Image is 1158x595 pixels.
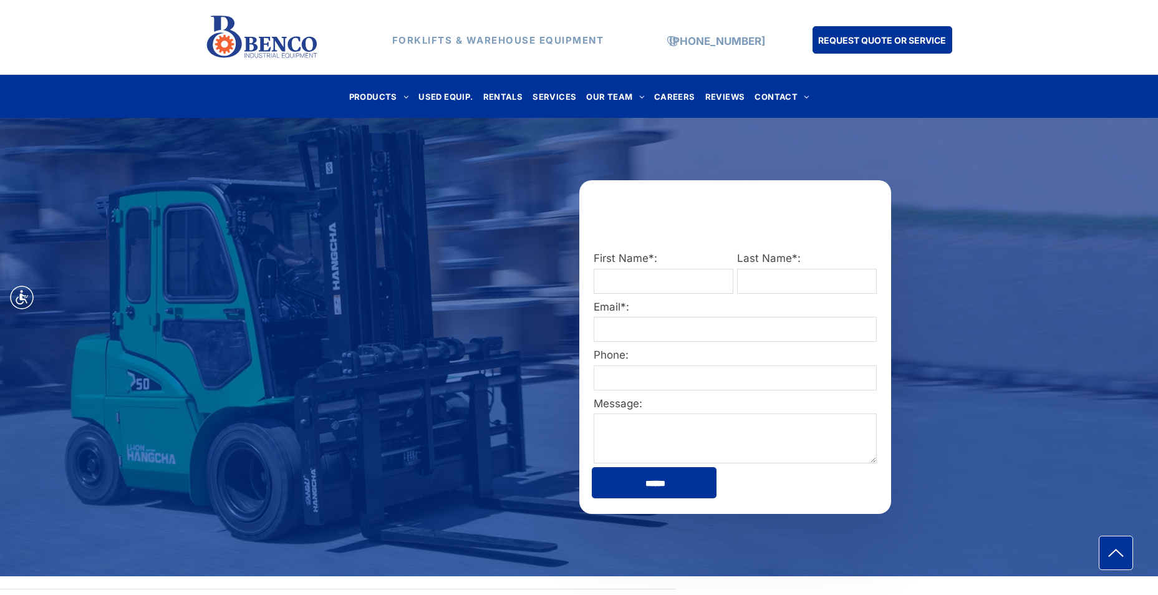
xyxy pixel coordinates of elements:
[413,88,478,105] a: USED EQUIP.
[700,88,750,105] a: REVIEWS
[528,88,581,105] a: SERVICES
[594,347,877,364] label: Phone:
[344,88,414,105] a: PRODUCTS
[594,251,733,267] label: First Name*:
[669,35,765,47] a: [PHONE_NUMBER]
[594,299,877,316] label: Email*:
[737,251,877,267] label: Last Name*:
[649,88,700,105] a: CAREERS
[594,396,877,412] label: Message:
[581,88,649,105] a: OUR TEAM
[813,26,952,54] a: REQUEST QUOTE OR SERVICE
[750,88,814,105] a: CONTACT
[392,34,604,46] strong: FORKLIFTS & WAREHOUSE EQUIPMENT
[478,88,528,105] a: RENTALS
[818,29,946,52] span: REQUEST QUOTE OR SERVICE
